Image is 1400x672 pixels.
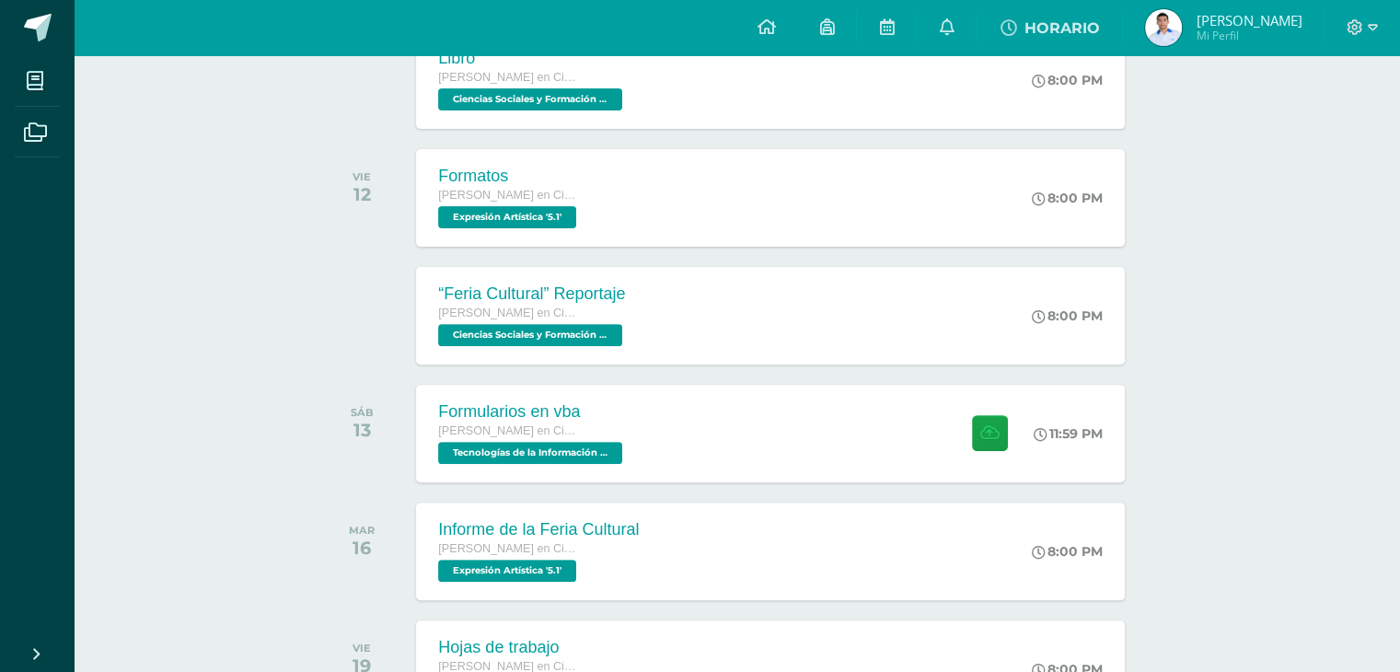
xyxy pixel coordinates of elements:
span: Expresión Artística '5.1' [438,206,576,228]
div: Informe de la Feria Cultural [438,520,639,539]
div: 8:00 PM [1032,543,1103,560]
span: Expresión Artística '5.1' [438,560,576,582]
span: [PERSON_NAME] en Ciencias y Letras [438,71,576,84]
div: VIE [353,170,371,183]
div: SÁB [351,406,374,419]
div: 13 [351,419,374,441]
div: 8:00 PM [1032,72,1103,88]
span: [PERSON_NAME] [1196,11,1302,29]
div: Libro [438,49,627,68]
img: 6ed5506e6d87bd8ebab60dce38c7b054.png [1145,9,1182,46]
div: “Feria Cultural” Reportaje [438,284,627,304]
div: 11:59 PM [1034,425,1103,442]
span: HORARIO [1024,19,1099,37]
div: 16 [349,537,375,559]
div: 8:00 PM [1032,190,1103,206]
div: MAR [349,524,375,537]
div: 8:00 PM [1032,307,1103,324]
div: Formularios en vba [438,402,627,422]
span: Mi Perfil [1196,28,1302,43]
div: VIE [353,642,371,655]
span: Ciencias Sociales y Formación Ciudadana 5 '5.1' [438,88,622,110]
span: [PERSON_NAME] en Ciencias y Letras [438,307,576,319]
div: Formatos [438,167,581,186]
span: [PERSON_NAME] en Ciencias y Letras [438,542,576,555]
span: [PERSON_NAME] en Ciencias y Letras [438,424,576,437]
span: Tecnologías de la Información y Comunicación 5 '5.1' [438,442,622,464]
span: [PERSON_NAME] en Ciencias y Letras [438,189,576,202]
div: 12 [353,183,371,205]
span: Ciencias Sociales y Formación Ciudadana 5 '5.1' [438,324,622,346]
div: Hojas de trabajo [438,638,581,657]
